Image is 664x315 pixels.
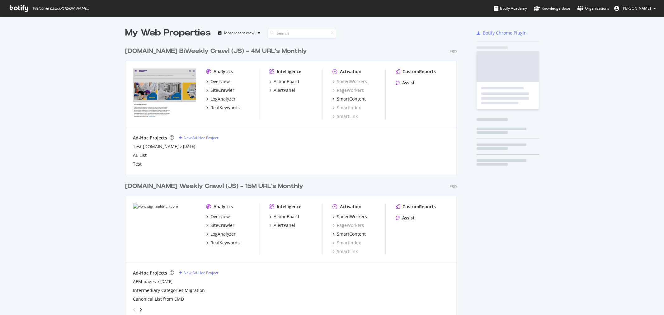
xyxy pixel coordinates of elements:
[622,6,651,11] span: Andres Perea
[210,87,234,93] div: SiteCrawler
[210,240,240,246] div: RealKeywords
[206,240,240,246] a: RealKeywords
[210,96,236,102] div: LogAnalyzer
[160,279,172,284] a: [DATE]
[402,80,415,86] div: Assist
[396,215,415,221] a: Assist
[332,248,358,255] a: SmartLink
[133,287,205,294] a: Intermediary Categories Migration
[183,144,195,149] a: [DATE]
[477,30,527,36] a: Botify Chrome Plugin
[337,231,366,237] div: SmartContent
[125,182,303,191] div: [DOMAIN_NAME] Weekly Crawl (JS) - 15M URL's Monthly
[224,31,255,35] div: Most recent crawl
[609,3,661,13] button: [PERSON_NAME]
[206,222,234,228] a: SiteCrawler
[269,78,299,85] a: ActionBoard
[214,204,233,210] div: Analytics
[184,135,218,140] div: New Ad-Hoc Project
[337,214,367,220] div: SpeedWorkers
[396,80,415,86] a: Assist
[332,222,364,228] a: PageWorkers
[125,27,211,39] div: My Web Properties
[403,204,436,210] div: CustomReports
[403,68,436,75] div: CustomReports
[332,105,361,111] a: SmartIndex
[206,96,236,102] a: LogAnalyzer
[340,68,361,75] div: Activation
[534,5,570,12] div: Knowledge Base
[210,105,240,111] div: RealKeywords
[184,270,218,275] div: New Ad-Hoc Project
[332,78,367,85] a: SpeedWorkers
[133,270,167,276] div: Ad-Hoc Projects
[274,87,295,93] div: AlertPanel
[133,161,142,167] a: Test
[269,214,299,220] a: ActionBoard
[33,6,89,11] span: Welcome back, [PERSON_NAME] !
[179,270,218,275] a: New Ad-Hoc Project
[206,78,230,85] a: Overview
[268,28,336,39] input: Search
[210,78,230,85] div: Overview
[274,78,299,85] div: ActionBoard
[206,231,236,237] a: LogAnalyzer
[277,68,301,75] div: Intelligence
[133,68,196,119] img: merckmillipore.com
[274,222,295,228] div: AlertPanel
[216,28,263,38] button: Most recent crawl
[337,96,366,102] div: SmartContent
[206,214,230,220] a: Overview
[274,214,299,220] div: ActionBoard
[210,222,234,228] div: SiteCrawler
[214,68,233,75] div: Analytics
[450,49,457,54] div: Pro
[332,214,367,220] a: SpeedWorkers
[133,143,179,150] a: Test [DOMAIN_NAME]
[133,279,156,285] a: AEM pages
[133,152,147,158] a: AE List
[139,307,143,313] div: angle-right
[125,182,306,191] a: [DOMAIN_NAME] Weekly Crawl (JS) - 15M URL's Monthly
[332,96,366,102] a: SmartContent
[483,30,527,36] div: Botify Chrome Plugin
[277,204,301,210] div: Intelligence
[332,231,366,237] a: SmartContent
[206,105,240,111] a: RealKeywords
[494,5,527,12] div: Botify Academy
[396,204,436,210] a: CustomReports
[332,113,358,120] a: SmartLink
[179,135,218,140] a: New Ad-Hoc Project
[332,240,361,246] a: SmartIndex
[332,87,364,93] a: PageWorkers
[125,47,307,56] div: [DOMAIN_NAME] BiWeekly Crawl (JS) - 4M URL's Monthly
[402,215,415,221] div: Assist
[206,87,234,93] a: SiteCrawler
[340,204,361,210] div: Activation
[133,296,184,302] a: Canonical List from EMD
[396,68,436,75] a: CustomReports
[210,231,236,237] div: LogAnalyzer
[577,5,609,12] div: Organizations
[269,222,295,228] a: AlertPanel
[125,47,309,56] a: [DOMAIN_NAME] BiWeekly Crawl (JS) - 4M URL's Monthly
[133,135,167,141] div: Ad-Hoc Projects
[450,184,457,189] div: Pro
[269,87,295,93] a: AlertPanel
[130,305,139,315] div: angle-left
[133,204,196,255] img: www.sigmaaldrich.com
[210,214,230,220] div: Overview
